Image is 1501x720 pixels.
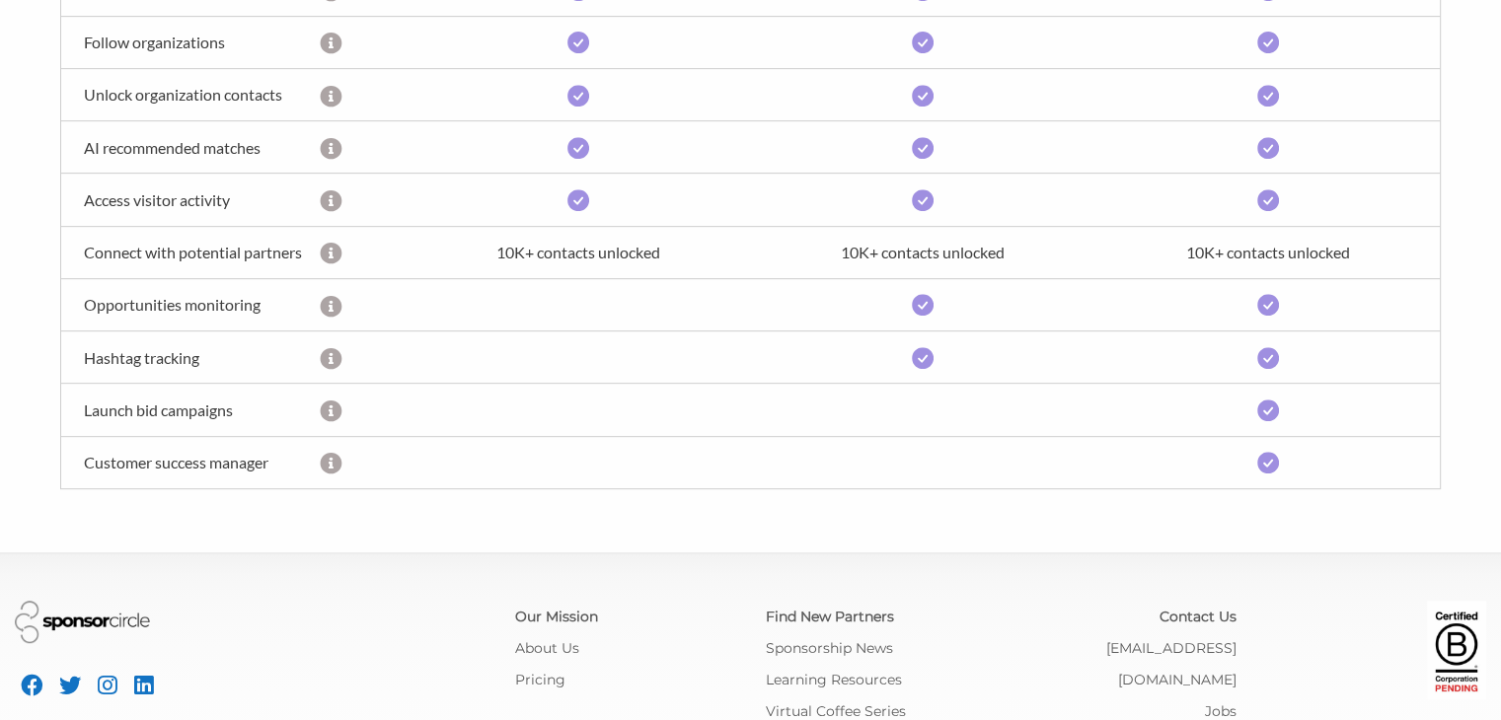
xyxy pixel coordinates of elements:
[1257,137,1279,159] img: i
[61,190,320,209] div: Access visitor activity
[61,33,320,51] div: Follow organizations
[61,243,320,261] div: Connect with potential partners
[912,347,934,369] img: i
[406,243,750,261] div: 10K+ contacts unlocked
[912,32,934,53] img: i
[766,639,893,657] a: Sponsorship News
[1257,32,1279,53] img: i
[912,189,934,211] img: i
[515,671,565,688] a: Pricing
[61,453,320,471] div: Customer success manager
[1427,601,1486,699] img: Certified Corporation Pending Logo
[61,295,320,314] div: Opportunities monitoring
[1106,639,1237,688] a: [EMAIL_ADDRESS][DOMAIN_NAME]
[1257,347,1279,369] img: i
[766,702,906,720] a: Virtual Coffee Series
[751,243,1095,261] div: 10K+ contacts unlocked
[61,138,320,157] div: AI recommended matches
[1257,399,1279,421] img: i
[1160,608,1237,625] a: Contact Us
[61,348,320,367] div: Hashtag tracking
[912,85,934,107] img: i
[766,608,894,625] a: Find New Partners
[567,85,589,107] img: i
[567,189,589,211] img: i
[515,608,598,625] a: Our Mission
[15,601,150,643] img: Sponsor Circle Logo
[912,137,934,159] img: i
[1257,452,1279,473] img: i
[515,639,579,657] a: About Us
[567,137,589,159] img: i
[1205,702,1237,720] a: Jobs
[1257,189,1279,211] img: i
[1257,85,1279,107] img: i
[567,32,589,53] img: i
[1095,243,1440,261] div: 10K+ contacts unlocked
[1257,294,1279,316] img: i
[61,400,320,419] div: Launch bid campaigns
[912,294,934,316] img: i
[61,85,320,104] div: Unlock organization contacts
[766,671,902,688] a: Learning Resources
